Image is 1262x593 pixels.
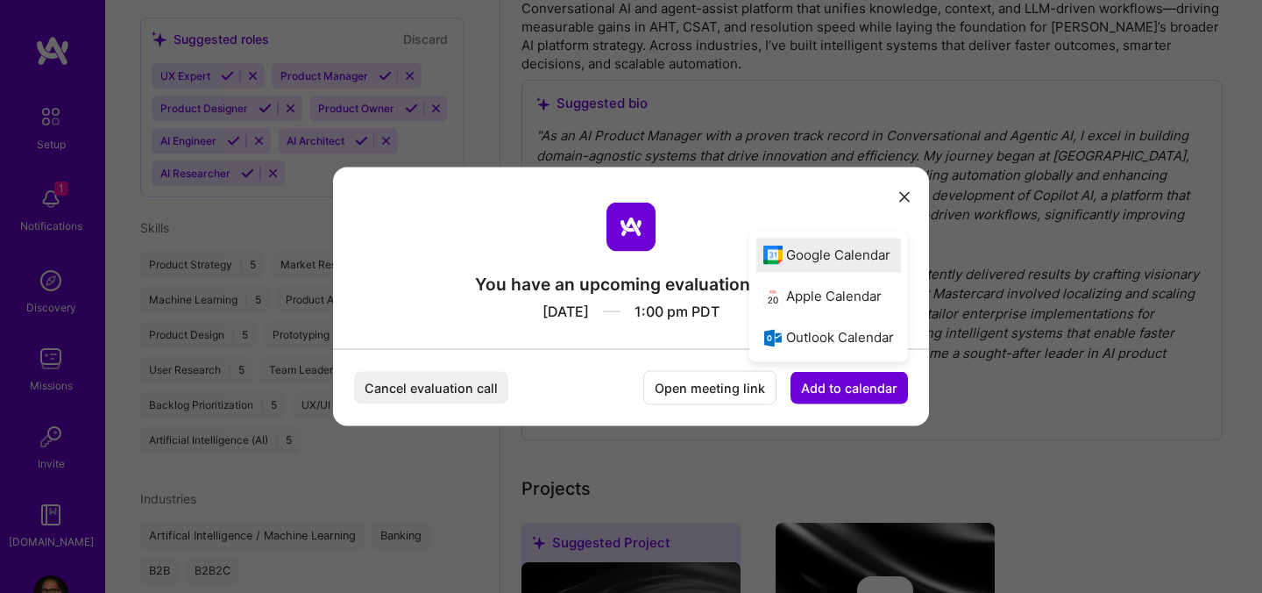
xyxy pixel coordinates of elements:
[475,273,788,296] div: You have an upcoming evaluation call.
[763,287,783,307] i: icon AppleCalendar
[763,246,783,266] i: icon Google
[763,328,783,348] i: icon OutlookCalendar
[475,296,788,321] div: [DATE] 1:00 pm PDT
[643,371,776,405] button: Open meeting link
[756,320,902,354] div: Outlook Calendar
[791,372,908,404] button: Add to calendar
[756,279,902,313] div: Apple Calendar
[899,191,910,202] i: icon Close
[333,168,929,426] div: modal
[606,203,656,252] img: aTeam logo
[354,372,508,404] button: Cancel evaluation call
[756,238,902,272] div: Google Calendar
